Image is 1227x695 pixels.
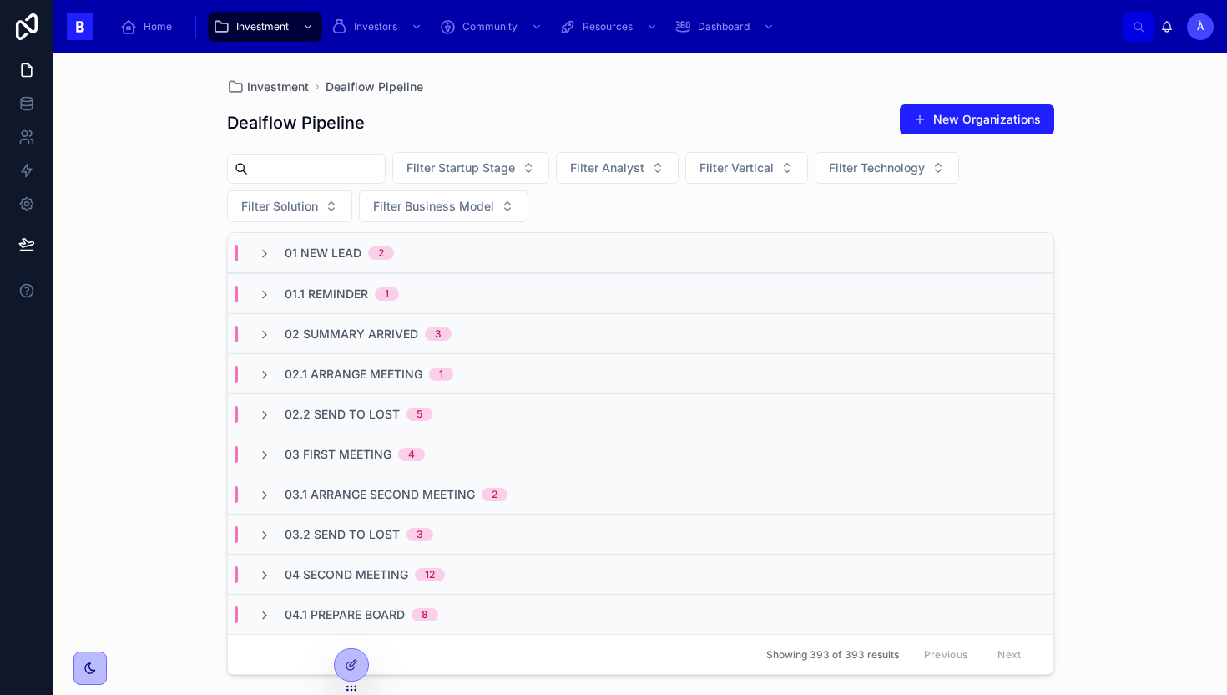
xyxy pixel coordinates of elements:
[422,608,428,621] div: 8
[326,12,431,42] a: Investors
[285,326,418,342] span: 02 Summary Arrived
[144,20,172,33] span: Home
[285,566,408,583] span: 04 Second Meeting
[556,152,679,184] button: Select Button
[354,20,397,33] span: Investors
[417,408,422,421] div: 5
[434,12,551,42] a: Community
[439,368,443,381] div: 1
[554,12,666,42] a: Resources
[285,606,405,623] span: 04.1 Prepare Board
[435,327,442,341] div: 3
[385,287,389,301] div: 1
[285,286,368,302] span: 01.1 Reminder
[406,160,515,176] span: Filter Startup Stage
[829,160,925,176] span: Filter Technology
[685,152,808,184] button: Select Button
[115,12,184,42] a: Home
[247,79,309,95] span: Investment
[669,12,783,42] a: Dashboard
[107,8,1123,45] div: scrollable content
[67,13,93,40] img: App logo
[326,79,423,95] a: Dealflow Pipeline
[227,190,352,222] button: Select Button
[900,104,1054,134] button: New Organizations
[285,245,361,261] span: 01 New Lead
[378,246,384,260] div: 2
[208,12,322,42] a: Investment
[227,111,365,134] h1: Dealflow Pipeline
[392,152,549,184] button: Select Button
[417,528,423,541] div: 3
[227,79,309,95] a: Investment
[425,568,435,581] div: 12
[285,366,422,383] span: 02.1 Arrange Meeting
[408,448,415,461] div: 4
[698,20,750,33] span: Dashboard
[766,648,899,662] span: Showing 393 of 393 results
[699,160,774,176] span: Filter Vertical
[570,160,644,176] span: Filter Analyst
[285,526,400,543] span: 03.2 Send to Lost
[236,20,289,33] span: Investment
[373,198,494,215] span: Filter Business Model
[285,486,475,503] span: 03.1 Arrange Second Meeting
[462,20,518,33] span: Community
[1197,20,1204,33] span: À
[285,446,391,463] span: 03 First Meeting
[359,190,528,222] button: Select Button
[583,20,633,33] span: Resources
[241,198,318,215] span: Filter Solution
[815,152,959,184] button: Select Button
[285,406,400,423] span: 02.2 Send To Lost
[492,488,497,501] div: 2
